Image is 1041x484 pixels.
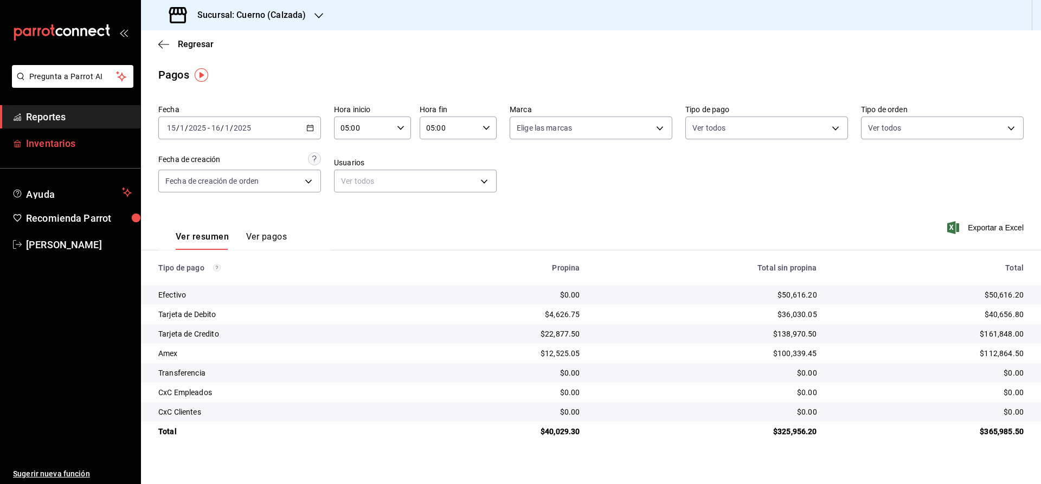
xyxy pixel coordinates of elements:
input: -- [211,124,221,132]
div: Efectivo [158,289,405,300]
div: $0.00 [422,387,580,398]
a: Pregunta a Parrot AI [8,79,133,90]
div: Tarjeta de Credito [158,328,405,339]
span: - [208,124,210,132]
div: $12,525.05 [422,348,580,359]
div: $40,656.80 [834,309,1024,320]
span: Elige las marcas [517,122,572,133]
div: $112,864.50 [834,348,1024,359]
div: $0.00 [597,367,817,378]
button: Ver resumen [176,231,229,250]
h3: Sucursal: Cuerno (Calzada) [189,9,306,22]
input: ---- [233,124,252,132]
label: Tipo de pago [685,106,848,113]
div: $0.00 [422,367,580,378]
div: Total [158,426,405,437]
svg: Los pagos realizados con Pay y otras terminales son montos brutos. [213,264,221,272]
div: Ver todos [334,170,497,192]
span: / [230,124,233,132]
button: Pregunta a Parrot AI [12,65,133,88]
input: ---- [188,124,207,132]
span: Regresar [178,39,214,49]
div: $325,956.20 [597,426,817,437]
div: Total sin propina [597,263,817,272]
div: Propina [422,263,580,272]
button: open_drawer_menu [119,28,128,37]
input: -- [179,124,185,132]
div: CxC Empleados [158,387,405,398]
div: $138,970.50 [597,328,817,339]
div: $50,616.20 [834,289,1024,300]
span: / [221,124,224,132]
label: Tipo de orden [861,106,1024,113]
span: Fecha de creación de orden [165,176,259,186]
button: Exportar a Excel [949,221,1024,234]
div: $365,985.50 [834,426,1024,437]
div: Pagos [158,67,189,83]
button: Regresar [158,39,214,49]
div: $0.00 [422,406,580,417]
div: CxC Clientes [158,406,405,417]
div: Amex [158,348,405,359]
label: Fecha [158,106,321,113]
span: Reportes [26,109,132,124]
div: Tipo de pago [158,263,405,272]
div: Total [834,263,1024,272]
span: Pregunta a Parrot AI [29,71,117,82]
div: $0.00 [834,367,1024,378]
div: $0.00 [834,387,1024,398]
div: $36,030.05 [597,309,817,320]
input: -- [166,124,176,132]
label: Usuarios [334,159,497,166]
div: $0.00 [597,387,817,398]
button: Ver pagos [246,231,287,250]
span: Inventarios [26,136,132,151]
span: Sugerir nueva función [13,468,132,480]
span: Ver todos [692,122,725,133]
div: $0.00 [597,406,817,417]
input: -- [224,124,230,132]
div: $40,029.30 [422,426,580,437]
label: Hora inicio [334,106,411,113]
span: Ver todos [868,122,901,133]
label: Marca [510,106,672,113]
div: $50,616.20 [597,289,817,300]
span: Ayuda [26,186,118,199]
div: Transferencia [158,367,405,378]
div: $0.00 [834,406,1024,417]
span: / [176,124,179,132]
span: / [185,124,188,132]
img: Tooltip marker [195,68,208,82]
div: $100,339.45 [597,348,817,359]
div: $22,877.50 [422,328,580,339]
span: Recomienda Parrot [26,211,132,225]
div: Fecha de creación [158,154,220,165]
label: Hora fin [420,106,497,113]
div: $161,848.00 [834,328,1024,339]
div: $4,626.75 [422,309,580,320]
div: navigation tabs [176,231,287,250]
div: $0.00 [422,289,580,300]
span: [PERSON_NAME] [26,237,132,252]
div: Tarjeta de Debito [158,309,405,320]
